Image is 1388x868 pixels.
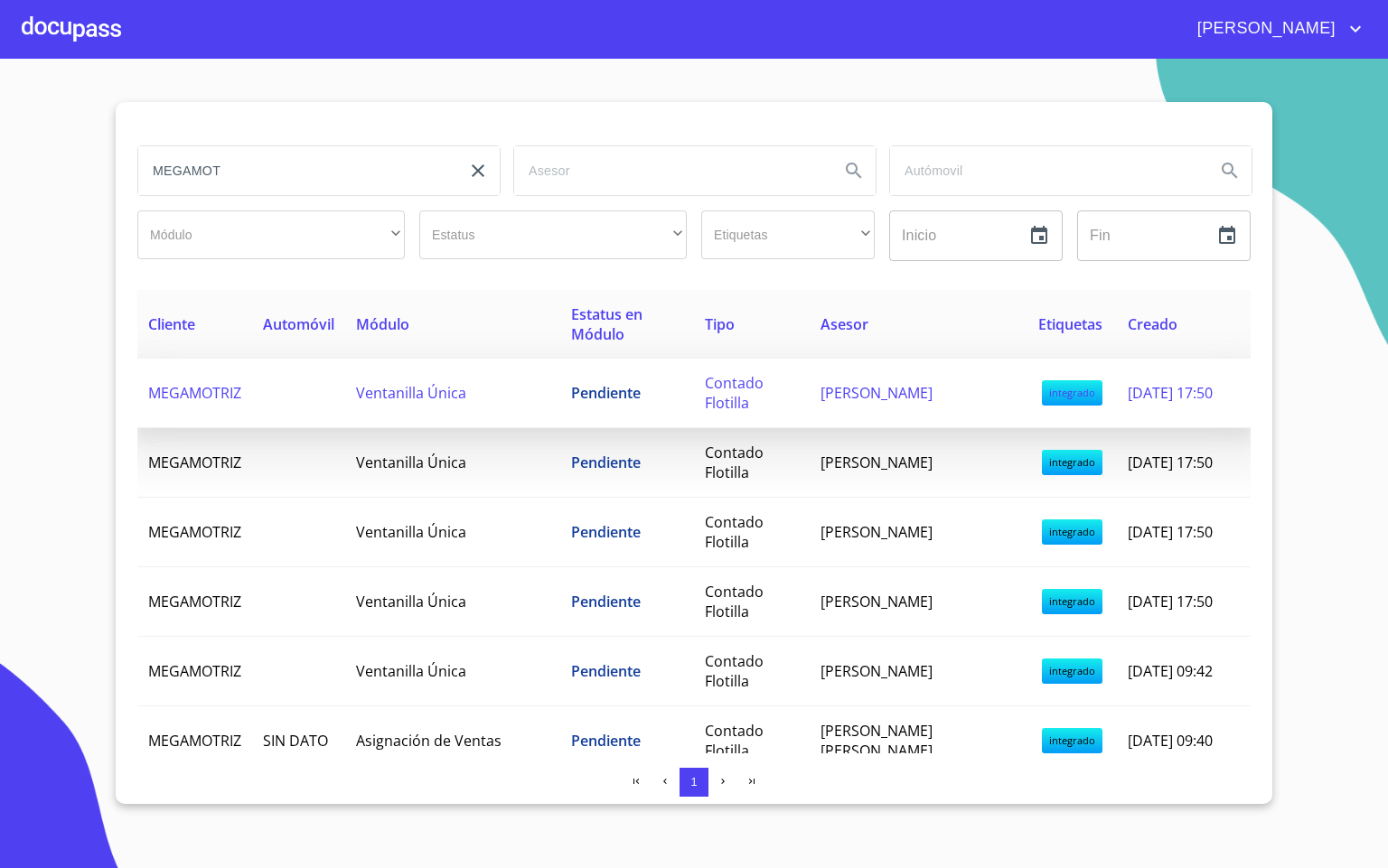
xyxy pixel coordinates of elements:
span: [DATE] 09:42 [1128,661,1213,681]
span: MEGAMOTRIZ [148,731,241,751]
input: search [138,146,449,195]
span: [DATE] 17:50 [1128,453,1213,472]
div: ​ [137,210,405,259]
span: [DATE] 17:50 [1128,383,1213,403]
input: search [514,146,825,195]
span: Contado Flotilla [705,373,764,413]
span: [PERSON_NAME] [821,592,933,611]
span: Ventanilla Única [356,383,466,403]
span: Contado Flotilla [705,443,764,482]
span: Pendiente [571,453,641,472]
span: Ventanilla Única [356,522,466,542]
span: [DATE] 17:50 [1128,522,1213,542]
span: [PERSON_NAME] [821,661,933,681]
span: Asignación de Ventas [356,731,502,751]
input: search [890,146,1201,195]
button: 1 [680,768,708,797]
span: SIN DATO [263,731,328,751]
button: Search [832,149,876,192]
span: Ventanilla Única [356,661,466,681]
span: [PERSON_NAME] [1184,14,1345,43]
span: Asesor [821,314,868,334]
span: [DATE] 09:40 [1128,731,1213,751]
span: [DATE] 17:50 [1128,592,1213,611]
span: Automóvil [263,314,334,334]
span: Pendiente [571,383,641,403]
span: [PERSON_NAME] [821,522,933,542]
span: Pendiente [571,522,641,542]
button: Search [1208,149,1252,192]
button: clear input [456,149,500,192]
button: account of current user [1184,14,1366,43]
div: ​ [701,210,875,259]
span: 1 [690,775,697,789]
span: [PERSON_NAME] [PERSON_NAME] [821,721,933,761]
span: MEGAMOTRIZ [148,383,241,403]
span: MEGAMOTRIZ [148,522,241,542]
span: Etiquetas [1038,314,1102,334]
span: [PERSON_NAME] [821,453,933,472]
div: ​ [419,210,687,259]
span: Módulo [356,314,409,334]
span: Contado Flotilla [705,512,764,552]
span: MEGAMOTRIZ [148,661,241,681]
span: Cliente [148,314,195,334]
span: integrado [1042,450,1102,475]
span: Ventanilla Única [356,592,466,611]
span: Pendiente [571,661,641,681]
span: Contado Flotilla [705,721,764,761]
span: integrado [1042,519,1102,545]
span: Ventanilla Única [356,453,466,472]
span: integrado [1042,589,1102,614]
span: Contado Flotilla [705,651,764,691]
span: [PERSON_NAME] [821,383,933,403]
span: integrado [1042,728,1102,753]
span: integrado [1042,380,1102,406]
span: Tipo [705,314,735,334]
span: MEGAMOTRIZ [148,453,241,472]
span: Pendiente [571,731,641,751]
span: Pendiente [571,592,641,611]
span: integrado [1042,658,1102,684]
span: MEGAMOTRIZ [148,592,241,611]
span: Creado [1128,314,1177,334]
span: Contado Flotilla [705,582,764,621]
span: Estatus en Módulo [571,304,642,344]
